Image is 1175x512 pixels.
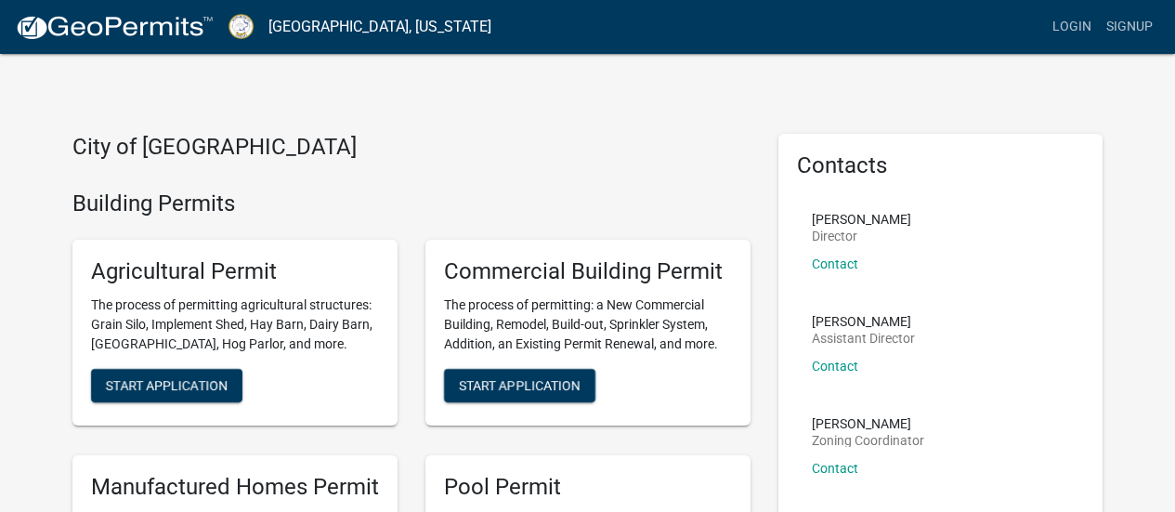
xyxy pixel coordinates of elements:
[812,213,911,226] p: [PERSON_NAME]
[106,378,228,393] span: Start Application
[91,474,379,501] h5: Manufactured Homes Permit
[444,474,732,501] h5: Pool Permit
[459,378,581,393] span: Start Application
[268,11,491,43] a: [GEOGRAPHIC_DATA], [US_STATE]
[812,256,858,271] a: Contact
[812,230,911,243] p: Director
[812,434,924,447] p: Zoning Coordinator
[812,332,915,345] p: Assistant Director
[812,417,924,430] p: [PERSON_NAME]
[91,295,379,354] p: The process of permitting agricultural structures: Grain Silo, Implement Shed, Hay Barn, Dairy Ba...
[72,134,751,161] h4: City of [GEOGRAPHIC_DATA]
[812,461,858,476] a: Contact
[1099,9,1160,45] a: Signup
[444,369,595,402] button: Start Application
[812,359,858,374] a: Contact
[444,295,732,354] p: The process of permitting: a New Commercial Building, Remodel, Build-out, Sprinkler System, Addit...
[797,152,1085,179] h5: Contacts
[812,315,915,328] p: [PERSON_NAME]
[1045,9,1099,45] a: Login
[91,258,379,285] h5: Agricultural Permit
[228,14,254,39] img: Putnam County, Georgia
[91,369,242,402] button: Start Application
[444,258,732,285] h5: Commercial Building Permit
[72,190,751,217] h4: Building Permits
